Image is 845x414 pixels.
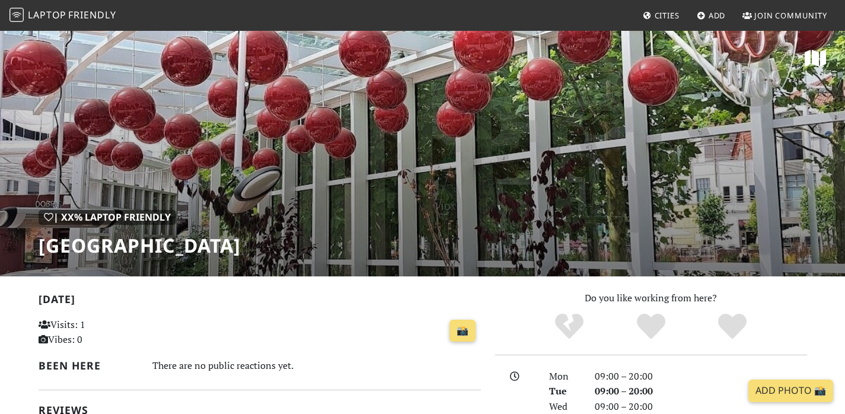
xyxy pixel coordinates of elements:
[449,320,476,342] a: 📸
[39,234,241,257] h1: [GEOGRAPHIC_DATA]
[39,210,176,225] div: | XX% Laptop Friendly
[588,384,814,399] div: 09:00 – 20:00
[68,8,116,21] span: Friendly
[638,5,684,26] a: Cities
[39,293,481,310] h2: [DATE]
[39,359,139,372] h2: Been here
[9,8,24,22] img: LaptopFriendly
[754,10,827,21] span: Join Community
[748,380,833,402] a: Add Photo 📸
[655,10,680,21] span: Cities
[542,369,587,384] div: Mon
[691,312,773,342] div: Definitely!
[495,291,807,306] p: Do you like working from here?
[528,312,610,342] div: No
[9,5,116,26] a: LaptopFriendly LaptopFriendly
[610,312,692,342] div: Yes
[28,8,66,21] span: Laptop
[709,10,726,21] span: Add
[588,369,814,384] div: 09:00 – 20:00
[692,5,731,26] a: Add
[39,317,177,348] p: Visits: 1 Vibes: 0
[542,384,587,399] div: Tue
[738,5,832,26] a: Join Community
[152,357,481,374] div: There are no public reactions yet.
